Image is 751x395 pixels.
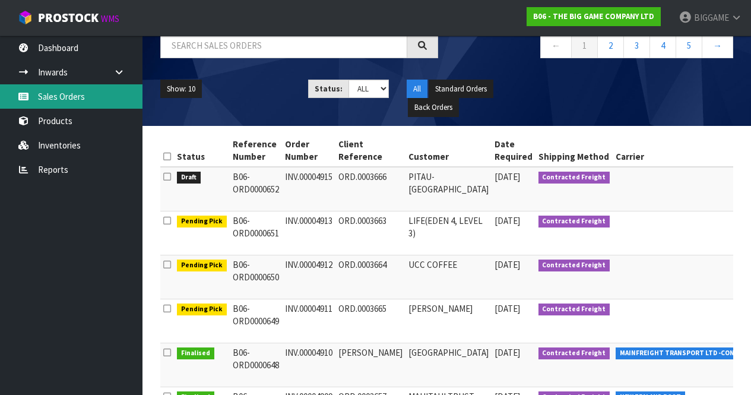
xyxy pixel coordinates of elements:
[335,343,405,387] td: [PERSON_NAME]
[405,255,492,299] td: UCC COFFEE
[407,80,427,99] button: All
[649,33,676,58] a: 4
[230,299,282,343] td: B06-ORD0000649
[538,260,610,271] span: Contracted Freight
[160,80,202,99] button: Show: 10
[335,299,405,343] td: ORD.0003665
[18,10,33,25] img: cube-alt.png
[335,135,405,167] th: Client Reference
[282,167,335,211] td: INV.00004915
[538,216,610,227] span: Contracted Freight
[282,343,335,387] td: INV.00004910
[230,343,282,387] td: B06-ORD0000648
[177,347,214,359] span: Finalised
[495,171,520,182] span: [DATE]
[538,304,610,315] span: Contracted Freight
[230,167,282,211] td: B06-ORD0000652
[160,33,407,58] input: Search sales orders
[408,98,459,117] button: Back Orders
[694,12,729,23] span: BIGGAME
[177,304,227,315] span: Pending Pick
[623,33,650,58] a: 3
[174,135,230,167] th: Status
[456,33,734,62] nav: Page navigation
[230,255,282,299] td: B06-ORD0000650
[38,10,99,26] span: ProStock
[535,135,613,167] th: Shipping Method
[616,347,751,359] span: MAINFREIGHT TRANSPORT LTD -CONWLA
[335,255,405,299] td: ORD.0003664
[676,33,702,58] a: 5
[405,343,492,387] td: [GEOGRAPHIC_DATA]
[335,167,405,211] td: ORD.0003666
[177,260,227,271] span: Pending Pick
[540,33,572,58] a: ←
[282,255,335,299] td: INV.00004912
[495,347,520,358] span: [DATE]
[495,215,520,226] span: [DATE]
[177,216,227,227] span: Pending Pick
[495,259,520,270] span: [DATE]
[405,167,492,211] td: PITAU-[GEOGRAPHIC_DATA]
[538,347,610,359] span: Contracted Freight
[282,211,335,255] td: INV.00004913
[230,135,282,167] th: Reference Number
[429,80,493,99] button: Standard Orders
[405,211,492,255] td: LIFE(EDEN 4, LEVEL 3)
[533,11,654,21] strong: B06 - THE BIG GAME COMPANY LTD
[571,33,598,58] a: 1
[315,84,343,94] strong: Status:
[538,172,610,184] span: Contracted Freight
[405,299,492,343] td: [PERSON_NAME]
[101,13,119,24] small: WMS
[177,172,201,184] span: Draft
[492,135,535,167] th: Date Required
[702,33,733,58] a: →
[405,135,492,167] th: Customer
[282,135,335,167] th: Order Number
[335,211,405,255] td: ORD.0003663
[597,33,624,58] a: 2
[230,211,282,255] td: B06-ORD0000651
[495,303,520,314] span: [DATE]
[282,299,335,343] td: INV.00004911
